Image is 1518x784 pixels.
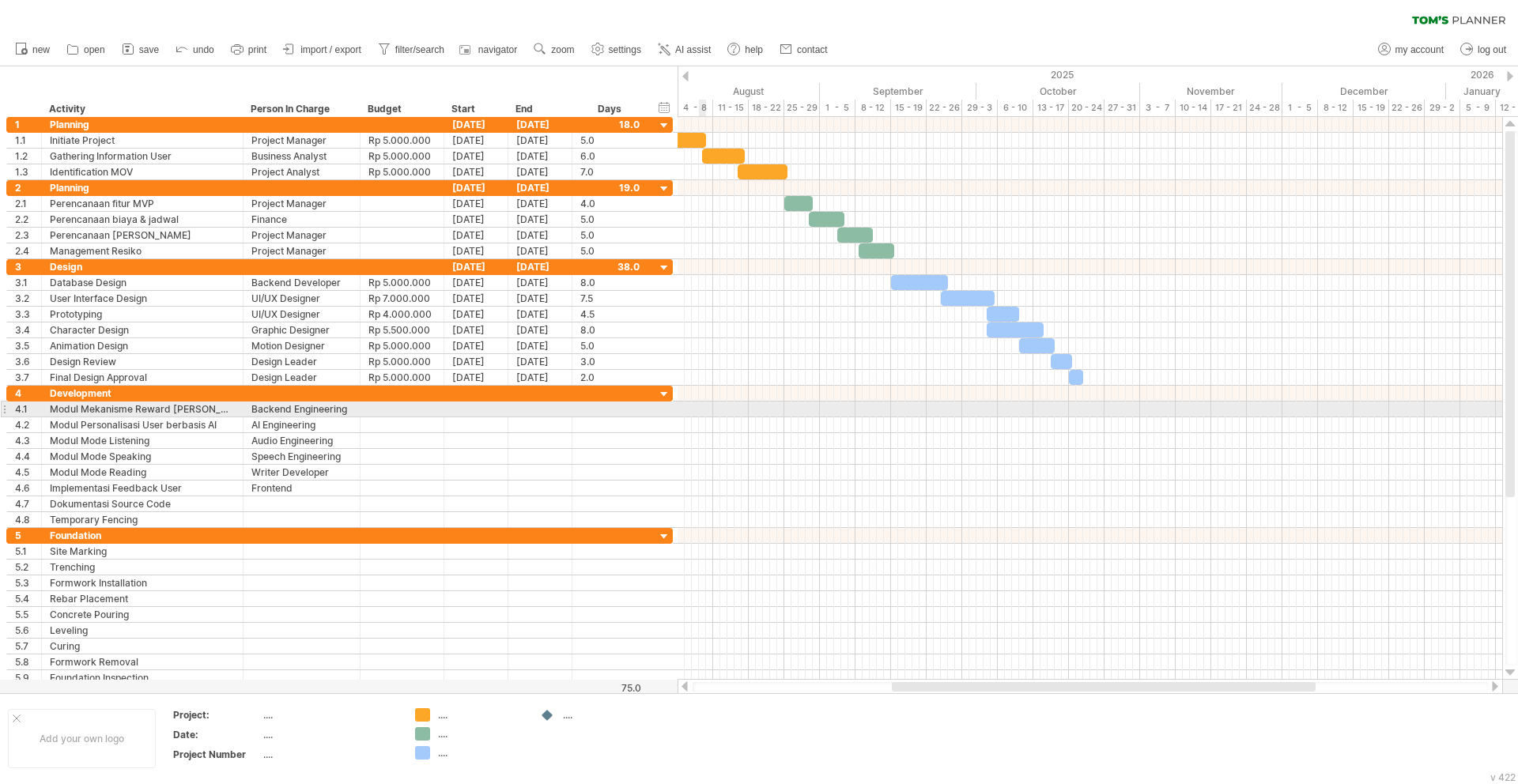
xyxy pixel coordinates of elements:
div: 5 - 9 [1460,100,1496,116]
div: .... [563,708,649,722]
div: 1 - 5 [820,100,855,116]
div: 6.0 [580,149,640,164]
div: Motion Designer [251,338,352,353]
div: Rp 5.500.000 [368,322,436,337]
div: [DATE] [444,291,508,306]
div: Site Marking [50,544,235,559]
div: Foundation Inspection [50,670,235,685]
div: [DATE] [444,243,508,258]
div: 1.2 [15,149,41,164]
div: 2.3 [15,228,41,243]
div: November 2025 [1140,83,1282,100]
div: 4.7 [15,496,41,511]
div: Project Manager [251,133,352,148]
div: [DATE] [444,117,508,132]
div: .... [438,708,524,722]
div: Project Number [173,748,260,761]
div: [DATE] [508,149,572,164]
span: contact [797,44,828,55]
div: Planning [50,180,235,195]
span: new [32,44,50,55]
div: Formwork Installation [50,575,235,590]
div: 22 - 26 [927,100,962,116]
div: .... [438,727,524,741]
a: log out [1456,40,1511,60]
div: Business Analyst [251,149,352,164]
div: 1 - 5 [1282,100,1318,116]
span: open [84,44,105,55]
span: help [745,44,763,55]
div: v 422 [1490,771,1516,783]
div: Gathering Information User [50,149,235,164]
span: print [248,44,266,55]
div: [DATE] [508,212,572,227]
a: my account [1374,40,1448,60]
a: save [118,40,164,60]
div: Formwork Removal [50,654,235,669]
div: [DATE] [508,307,572,322]
div: 8.0 [580,275,640,290]
span: import / export [300,44,361,55]
span: zoom [551,44,574,55]
div: .... [263,708,396,722]
span: log out [1478,44,1506,55]
div: Project Manager [251,228,352,243]
div: 5.3 [15,575,41,590]
div: [DATE] [444,354,508,369]
div: [DATE] [508,133,572,148]
div: [DATE] [444,275,508,290]
div: [DATE] [508,291,572,306]
div: Frontend [251,481,352,496]
div: 2.1 [15,196,41,211]
div: 29 - 2 [1425,100,1460,116]
div: 1.3 [15,164,41,179]
span: my account [1395,44,1444,55]
div: 3.3 [15,307,41,322]
div: 4.5 [580,307,640,322]
div: Graphic Designer [251,322,352,337]
div: [DATE] [508,259,572,274]
div: Add your own logo [8,709,156,768]
div: Dokumentasi Source Code [50,496,235,511]
div: December 2025 [1282,83,1446,100]
div: 3.2 [15,291,41,306]
div: .... [263,748,396,761]
div: Curing [50,639,235,654]
div: Rp 5.000.000 [368,149,436,164]
span: filter/search [395,44,444,55]
div: Design Leader [251,370,352,385]
div: 20 - 24 [1069,100,1105,116]
div: Perencanaan [PERSON_NAME] [50,228,235,243]
div: 5.9 [15,670,41,685]
div: Prototyping [50,307,235,322]
div: 3.0 [580,354,640,369]
div: 24 - 28 [1247,100,1282,116]
div: 18 - 22 [749,100,784,116]
div: [DATE] [444,322,508,337]
div: Budget [368,101,435,117]
div: Project Manager [251,243,352,258]
div: Modul Mode Reading [50,465,235,480]
div: Modul Mode Speaking [50,449,235,464]
div: 2.0 [580,370,640,385]
div: Trenching [50,560,235,575]
div: Rp 5.000.000 [368,354,436,369]
div: Perencanaan fitur MVP [50,196,235,211]
div: 5.7 [15,639,41,654]
div: [DATE] [508,338,572,353]
div: 27 - 31 [1105,100,1140,116]
a: settings [587,40,646,60]
a: undo [172,40,219,60]
div: Project Analyst [251,164,352,179]
div: Identification MOV [50,164,235,179]
div: [DATE] [508,180,572,195]
div: Rp 5.000.000 [368,370,436,385]
div: 22 - 26 [1389,100,1425,116]
div: .... [263,728,396,741]
div: Management Resiko [50,243,235,258]
div: [DATE] [444,259,508,274]
a: open [62,40,110,60]
a: new [11,40,55,60]
div: [DATE] [508,228,572,243]
div: UI/UX Designer [251,291,352,306]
